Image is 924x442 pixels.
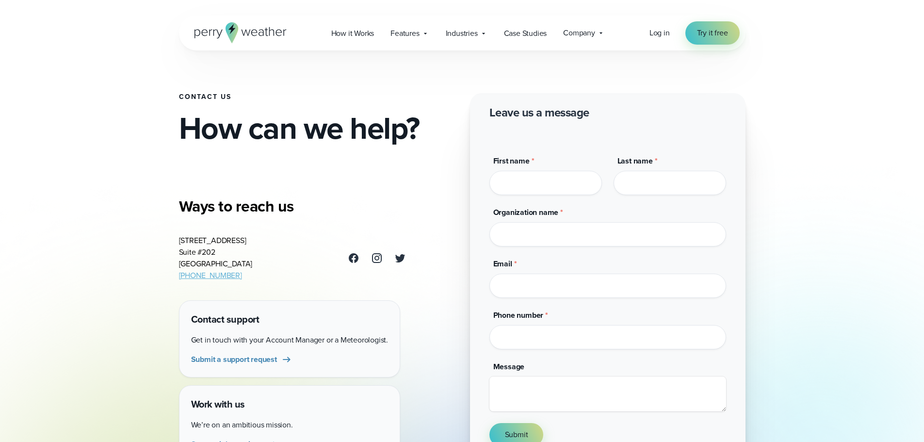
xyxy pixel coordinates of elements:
h4: Contact support [191,312,388,327]
span: Features [390,28,419,39]
span: Email [493,258,512,269]
a: [PHONE_NUMBER] [179,270,242,281]
p: We’re on an ambitious mission. [191,419,388,431]
a: Log in [649,27,670,39]
span: First name [493,155,530,166]
span: Submit [505,429,528,441]
a: Try it free [685,21,740,45]
span: How it Works [331,28,374,39]
span: Log in [649,27,670,38]
span: Company [563,27,595,39]
a: Submit a support request [191,354,292,365]
span: Case Studies [504,28,547,39]
a: Case Studies [496,23,555,43]
h2: How can we help? [179,113,454,144]
span: Try it free [697,27,728,39]
span: Organization name [493,207,559,218]
span: Submit a support request [191,354,277,365]
h2: Leave us a message [489,105,589,120]
a: How it Works [323,23,383,43]
h3: Ways to reach us [179,196,406,216]
address: [STREET_ADDRESS] Suite #202 [GEOGRAPHIC_DATA] [179,235,253,281]
span: Message [493,361,525,372]
h1: Contact Us [179,93,454,101]
p: Get in touch with your Account Manager or a Meteorologist. [191,334,388,346]
span: Phone number [493,310,544,321]
span: Last name [617,155,653,166]
span: Industries [446,28,478,39]
h4: Work with us [191,397,388,411]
